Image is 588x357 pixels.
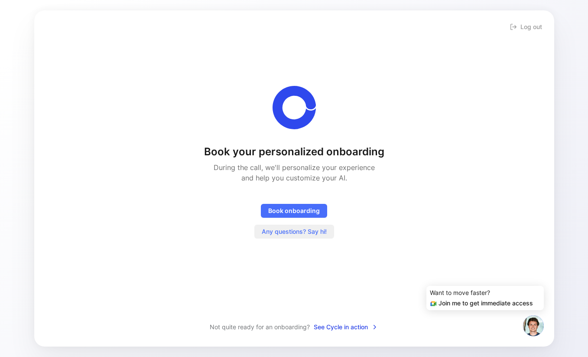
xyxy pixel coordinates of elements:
span: See Cycle in action [314,322,378,332]
button: Any questions? Say hi! [254,225,334,239]
span: Book onboarding [268,206,320,216]
span: Not quite ready for an onboarding? [210,322,310,332]
button: Book onboarding [261,204,327,218]
div: Want to move faster? [430,288,540,298]
h1: Book your personalized onboarding [204,145,384,159]
button: See Cycle in action [313,321,379,333]
div: Join me to get immediate access [430,298,540,308]
button: Log out [508,21,544,33]
h2: During the call, we'll personalize your experience and help you customize your AI. [209,162,380,183]
span: Any questions? Say hi! [262,226,327,237]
